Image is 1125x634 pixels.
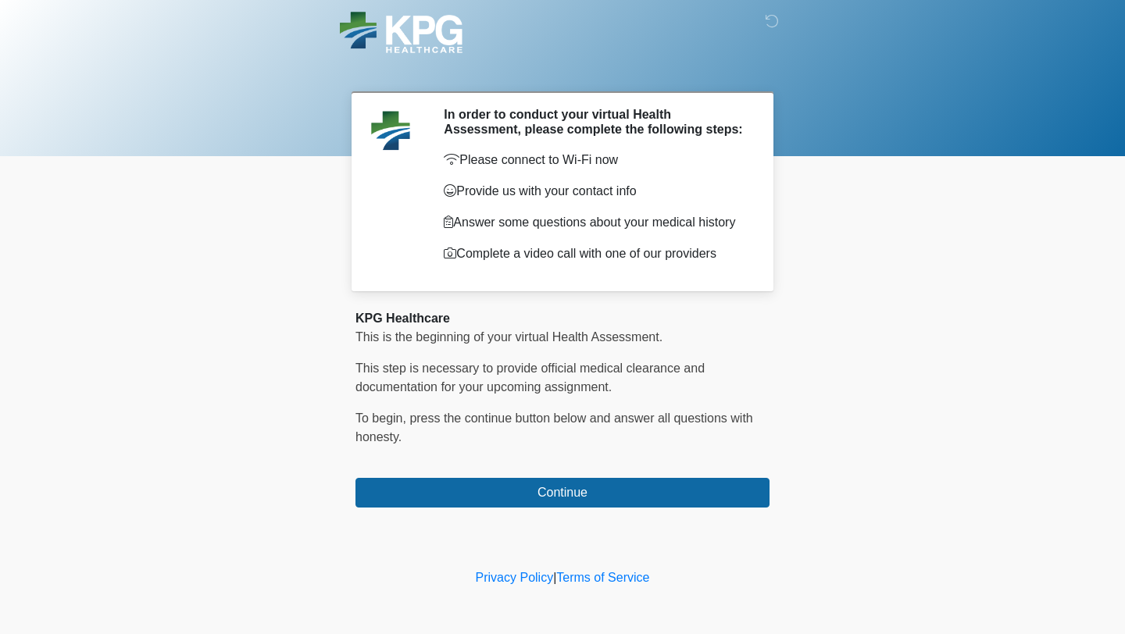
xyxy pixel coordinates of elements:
[344,56,781,85] h1: ‎ ‎ ‎
[355,309,770,328] div: KPG Healthcare
[444,182,746,201] p: Provide us with your contact info
[340,12,462,53] img: KPG Healthcare Logo
[556,571,649,584] a: Terms of Service
[367,107,414,154] img: Agent Avatar
[444,151,746,169] p: Please connect to Wi-Fi now
[444,244,746,263] p: Complete a video call with one of our providers
[444,213,746,232] p: Answer some questions about your medical history
[355,478,770,508] button: Continue
[355,362,705,394] span: This step is necessary to provide official medical clearance and documentation for your upcoming ...
[553,571,556,584] a: |
[476,571,554,584] a: Privacy Policy
[355,330,662,344] span: This is the beginning of your virtual Health Assessment.
[355,411,753,443] span: To begin, ﻿﻿﻿﻿﻿﻿﻿﻿﻿﻿﻿﻿﻿﻿﻿﻿﻿press the continue button below and answer all questions with honesty.
[444,107,746,137] h2: In order to conduct your virtual Health Assessment, please complete the following steps:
